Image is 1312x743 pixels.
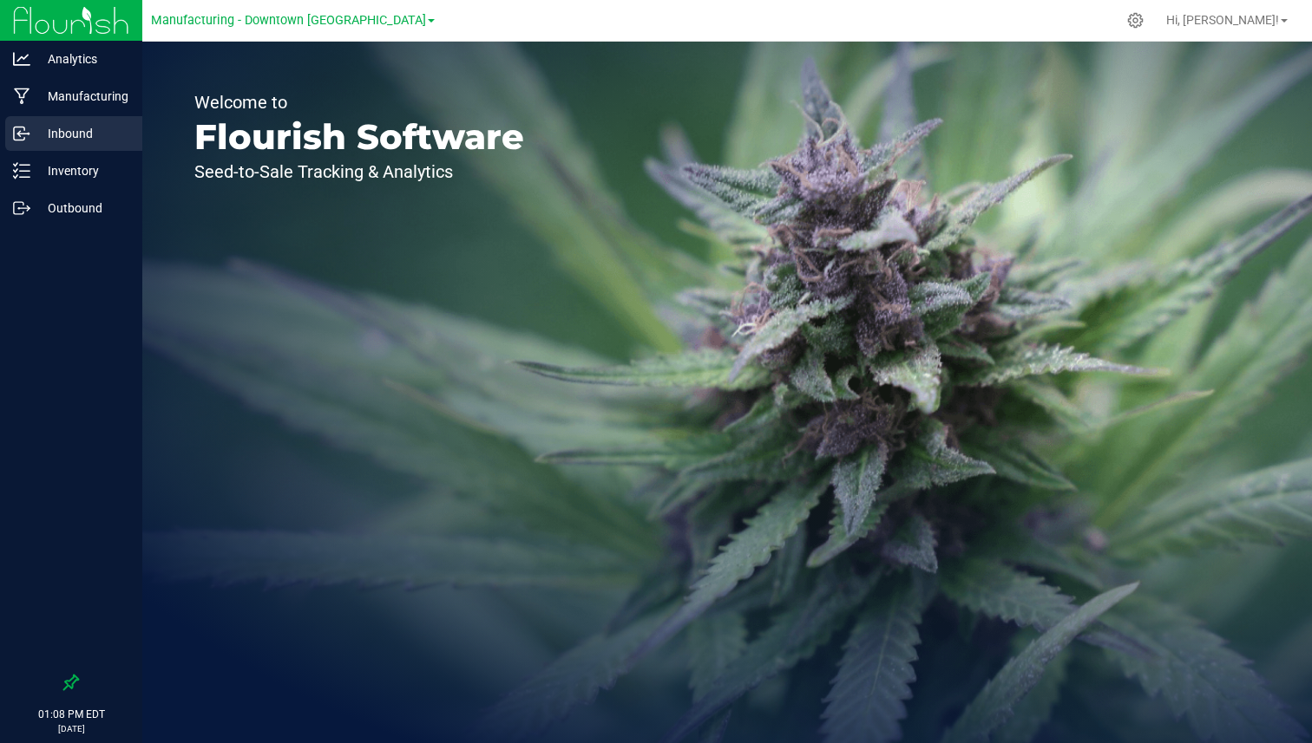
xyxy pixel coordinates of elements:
inline-svg: Inventory [13,162,30,179]
p: Analytics [30,49,134,69]
inline-svg: Analytics [13,50,30,68]
p: Inbound [30,123,134,144]
p: Manufacturing [30,86,134,107]
p: Inventory [30,160,134,181]
span: Manufacturing - Downtown [GEOGRAPHIC_DATA] [151,13,426,28]
p: Welcome to [194,94,524,111]
inline-svg: Inbound [13,125,30,142]
inline-svg: Outbound [13,199,30,217]
div: Manage settings [1125,12,1146,29]
p: Seed-to-Sale Tracking & Analytics [194,163,524,180]
p: Outbound [30,198,134,218]
label: Pin the sidebar to full width on large screens [62,674,80,691]
p: Flourish Software [194,120,524,154]
inline-svg: Manufacturing [13,88,30,105]
p: 01:08 PM EDT [8,707,134,722]
p: [DATE] [8,722,134,735]
span: Hi, [PERSON_NAME]! [1166,13,1279,27]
